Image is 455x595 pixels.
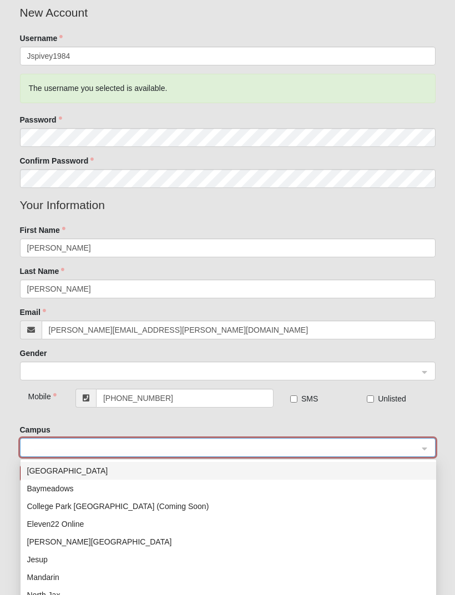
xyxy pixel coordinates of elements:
div: Arlington [21,462,436,480]
div: Mandarin [21,568,436,586]
div: Jesup [27,553,429,566]
div: College Park [GEOGRAPHIC_DATA] (Coming Soon) [27,500,429,512]
label: Campus [20,424,50,435]
label: First Name [20,225,65,236]
div: Mandarin [27,571,429,583]
input: Unlisted [367,395,374,403]
div: Eleven22 Online [27,518,429,530]
legend: Your Information [20,196,436,214]
div: The username you selected is available. [20,74,436,103]
div: College Park Orlando (Coming Soon) [21,497,436,515]
label: Last Name [20,266,65,277]
label: Confirm Password [20,155,94,166]
div: Fleming Island [21,533,436,551]
div: Baymeadows [27,482,429,495]
div: Eleven22 Online [21,515,436,533]
div: Baymeadows [21,480,436,497]
span: Unlisted [378,394,406,403]
span: SMS [301,394,318,403]
div: [GEOGRAPHIC_DATA] [27,465,429,477]
div: Mobile [20,389,54,402]
label: Gender [20,348,47,359]
input: SMS [290,395,297,403]
label: Username [20,33,63,44]
div: Jesup [21,551,436,568]
legend: New Account [20,4,436,22]
label: Password [20,114,62,125]
button: Next [20,465,47,481]
div: [PERSON_NAME][GEOGRAPHIC_DATA] [27,536,429,548]
label: Email [20,307,46,318]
